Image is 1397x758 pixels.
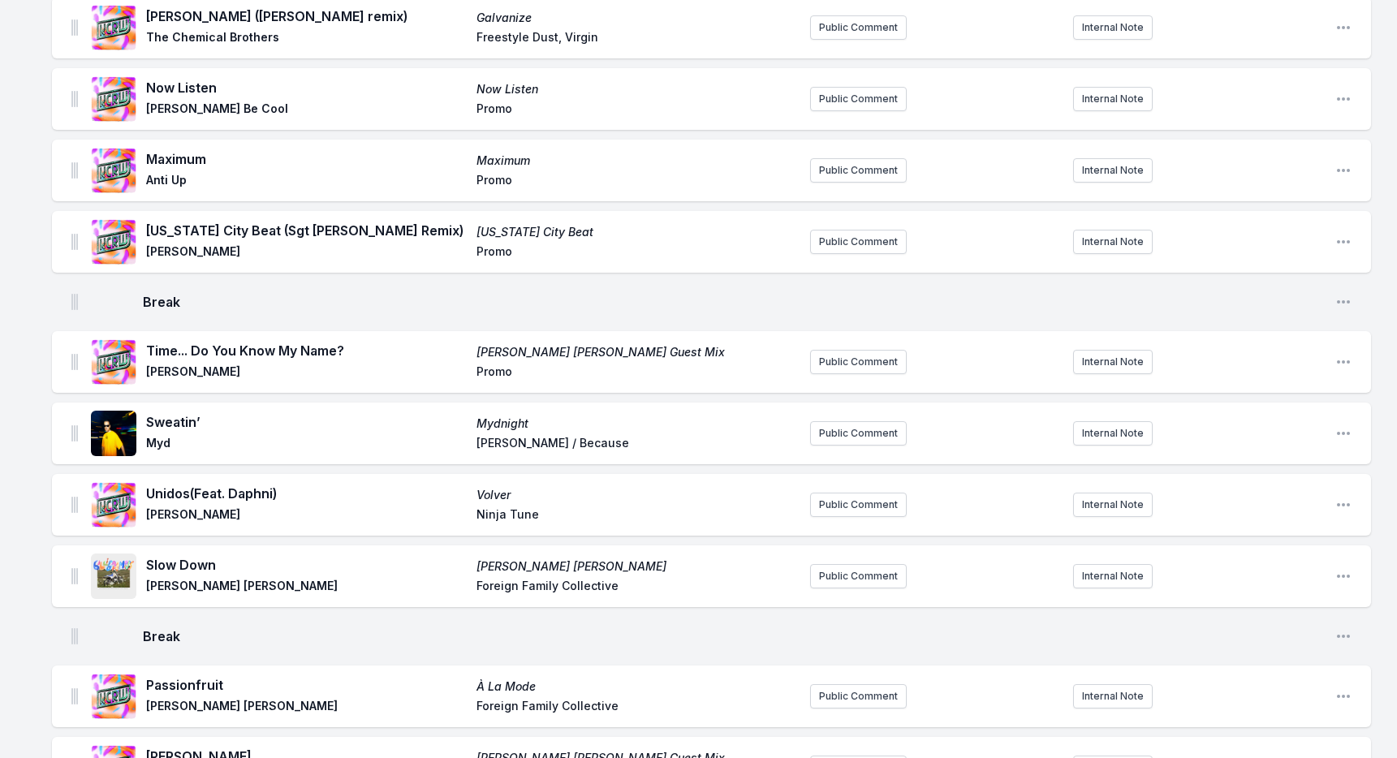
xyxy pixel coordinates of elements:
[71,425,78,441] img: Drag Handle
[146,101,467,120] span: [PERSON_NAME] Be Cool
[71,162,78,179] img: Drag Handle
[71,354,78,370] img: Drag Handle
[91,339,136,385] img: Gilligan Moss Guest Mix
[146,221,467,240] span: [US_STATE] City Beat (Sgt [PERSON_NAME] Remix)
[1335,294,1352,310] button: Open playlist item options
[476,344,797,360] span: [PERSON_NAME] [PERSON_NAME] Guest Mix
[71,91,78,107] img: Drag Handle
[91,482,136,528] img: Volver
[810,421,907,446] button: Public Comment
[71,294,78,310] img: Drag Handle
[71,497,78,513] img: Drag Handle
[810,15,907,40] button: Public Comment
[476,29,797,49] span: Freestyle Dust, Virgin
[146,578,467,597] span: [PERSON_NAME] [PERSON_NAME]
[476,435,797,454] span: [PERSON_NAME] / Because
[476,578,797,597] span: Foreign Family Collective
[1335,354,1352,370] button: Open playlist item options
[91,5,136,50] img: Galvanize
[476,416,797,432] span: Mydnight
[1073,493,1153,517] button: Internal Note
[476,10,797,26] span: Galvanize
[91,76,136,122] img: Now Listen
[476,172,797,192] span: Promo
[146,78,467,97] span: Now Listen
[146,698,467,717] span: [PERSON_NAME] [PERSON_NAME]
[146,149,467,169] span: Maximum
[476,487,797,503] span: Volver
[1335,425,1352,441] button: Open playlist item options
[146,484,467,503] span: Unidos (Feat. Daphni)
[146,412,467,432] span: Sweatin’
[71,234,78,250] img: Drag Handle
[1335,91,1352,107] button: Open playlist item options
[810,87,907,111] button: Public Comment
[1073,230,1153,254] button: Internal Note
[810,230,907,254] button: Public Comment
[146,243,467,263] span: [PERSON_NAME]
[1335,19,1352,36] button: Open playlist item options
[146,172,467,192] span: Anti Up
[810,493,907,517] button: Public Comment
[810,564,907,588] button: Public Comment
[476,153,797,169] span: Maximum
[1335,497,1352,513] button: Open playlist item options
[810,350,907,374] button: Public Comment
[146,29,467,49] span: The Chemical Brothers
[146,364,467,383] span: [PERSON_NAME]
[476,698,797,717] span: Foreign Family Collective
[1073,158,1153,183] button: Internal Note
[146,555,467,575] span: Slow Down
[476,506,797,526] span: Ninja Tune
[1073,684,1153,708] button: Internal Note
[476,101,797,120] span: Promo
[91,553,136,599] img: Gilligan Moss
[1073,421,1153,446] button: Internal Note
[71,628,78,644] img: Drag Handle
[91,411,136,456] img: Mydnight
[810,158,907,183] button: Public Comment
[476,678,797,695] span: À La Mode
[143,292,1322,312] span: Break
[1073,564,1153,588] button: Internal Note
[476,81,797,97] span: Now Listen
[146,675,467,695] span: Passionfruit
[1335,628,1352,644] button: Open playlist item options
[146,506,467,526] span: [PERSON_NAME]
[476,364,797,383] span: Promo
[476,224,797,240] span: [US_STATE] City Beat
[91,219,136,265] img: New York City Beat
[476,558,797,575] span: [PERSON_NAME] [PERSON_NAME]
[146,341,467,360] span: Time... Do You Know My Name?
[71,568,78,584] img: Drag Handle
[1335,688,1352,704] button: Open playlist item options
[810,684,907,708] button: Public Comment
[71,688,78,704] img: Drag Handle
[71,19,78,36] img: Drag Handle
[91,148,136,193] img: Maximum
[143,627,1322,646] span: Break
[476,243,797,263] span: Promo
[91,674,136,719] img: À La Mode
[1335,568,1352,584] button: Open playlist item options
[1073,15,1153,40] button: Internal Note
[1335,234,1352,250] button: Open playlist item options
[146,435,467,454] span: Myd
[1073,350,1153,374] button: Internal Note
[1335,162,1352,179] button: Open playlist item options
[1073,87,1153,111] button: Internal Note
[146,6,467,26] span: [PERSON_NAME] ([PERSON_NAME] remix)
